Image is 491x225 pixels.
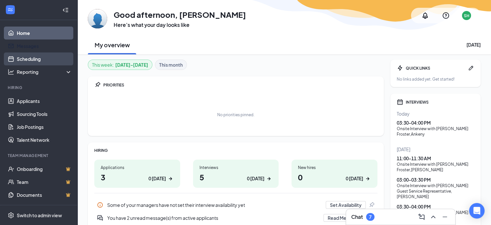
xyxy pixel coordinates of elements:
div: [DATE] [466,41,481,48]
svg: Calendar [397,99,403,105]
div: Today [397,110,474,117]
svg: Pin [368,202,375,208]
b: [DATE] - [DATE] [115,61,148,68]
a: OnboardingCrown [17,163,72,175]
svg: Minimize [441,213,449,221]
div: Some of your managers have not set their interview availability yet [94,198,377,211]
div: QUICK LINKS [406,65,465,71]
a: DocumentsCrown [17,188,72,201]
a: Messages [17,39,72,52]
div: New hires [298,165,371,170]
div: [DATE] [397,146,474,152]
h3: Chat [351,213,363,220]
div: Froster , [PERSON_NAME] [397,167,474,173]
button: Set Availability [326,201,366,209]
div: PRIORITIES [103,82,377,88]
a: InfoSome of your managers have not set their interview availability yetSet AvailabilityPin [94,198,377,211]
svg: Notifications [421,12,429,19]
div: 03:00 - 03:30 PM [397,176,474,183]
div: 0 [DATE] [247,175,264,182]
div: You have 2 unread message(s) from active applicants [107,215,320,221]
div: You have 2 unread message(s) from active applicants [94,211,377,224]
a: Sourcing Tools [17,107,72,120]
div: Guest Service Representative , [PERSON_NAME] [397,188,474,199]
h3: Here’s what your day looks like [114,21,246,28]
div: SH [464,13,469,18]
a: Talent Network [17,133,72,146]
div: This week : [92,61,148,68]
div: Froster , Ankeny [397,131,474,137]
div: Switch to admin view [17,212,62,219]
a: Home [17,27,72,39]
button: ChevronUp [428,212,438,222]
div: 0 [DATE] [346,175,363,182]
a: Applications30 [DATE]ArrowRight [94,160,180,188]
svg: Pin [94,82,101,88]
svg: QuestionInfo [442,12,450,19]
a: TeamCrown [17,175,72,188]
svg: Bolt [397,65,403,71]
svg: DoubleChatActive [97,215,103,221]
img: Safire Harter [88,9,107,28]
a: SurveysCrown [17,201,72,214]
div: 03:30 - 04:00 PM [397,203,474,210]
div: Onsite Interview with [PERSON_NAME] [397,126,474,131]
div: Some of your managers have not set their interview availability yet [107,202,322,208]
a: Applicants [17,95,72,107]
svg: Collapse [62,7,69,13]
button: Read Messages [323,214,366,222]
div: 0 [DATE] [148,175,166,182]
div: No links added yet. Get started! [397,76,474,82]
a: Interviews50 [DATE]ArrowRight [193,160,279,188]
b: This month [159,61,183,68]
div: INTERVIEWS [406,99,474,105]
a: DoubleChatActiveYou have 2 unread message(s) from active applicantsRead MessagesPin [94,211,377,224]
div: 03:30 - 04:00 PM [397,119,474,126]
svg: Analysis [8,69,14,75]
a: Scheduling [17,52,72,65]
svg: ComposeMessage [418,213,425,221]
div: 7 [369,214,372,220]
div: Interviews [199,165,272,170]
div: No priorities pinned. [217,112,254,118]
div: Open Intercom Messenger [469,203,485,219]
div: Team Management [8,153,71,158]
div: Onsite Interview with [PERSON_NAME] [397,162,474,167]
svg: ArrowRight [266,175,272,182]
h1: 0 [298,172,371,183]
div: Onsite Interview with [PERSON_NAME] [397,183,474,188]
svg: ArrowRight [364,175,371,182]
h1: Good afternoon, [PERSON_NAME] [114,9,246,20]
a: New hires00 [DATE]ArrowRight [292,160,377,188]
svg: Pen [468,65,474,71]
button: Minimize [440,212,450,222]
svg: ChevronUp [429,213,437,221]
svg: WorkstreamLogo [7,6,14,13]
h2: My overview [95,41,130,49]
div: Reporting [17,69,72,75]
div: 11:00 - 11:30 AM [397,155,474,162]
div: HIRING [94,148,377,153]
div: Hiring [8,85,71,90]
h1: 5 [199,172,272,183]
a: Job Postings [17,120,72,133]
h1: 3 [101,172,174,183]
svg: Info [97,202,103,208]
svg: Settings [8,212,14,219]
button: ComposeMessage [416,212,427,222]
div: Applications [101,165,174,170]
svg: ArrowRight [167,175,174,182]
